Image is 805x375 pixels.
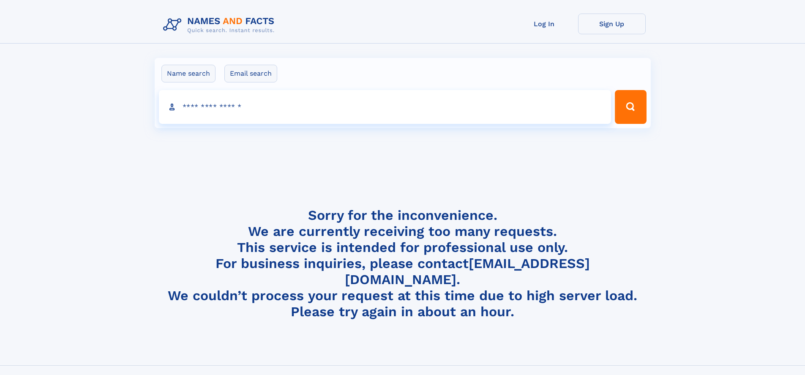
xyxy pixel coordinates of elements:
[510,14,578,34] a: Log In
[578,14,646,34] a: Sign Up
[160,207,646,320] h4: Sorry for the inconvenience. We are currently receiving too many requests. This service is intend...
[345,255,590,287] a: [EMAIL_ADDRESS][DOMAIN_NAME]
[615,90,646,124] button: Search Button
[224,65,277,82] label: Email search
[161,65,216,82] label: Name search
[159,90,611,124] input: search input
[160,14,281,36] img: Logo Names and Facts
